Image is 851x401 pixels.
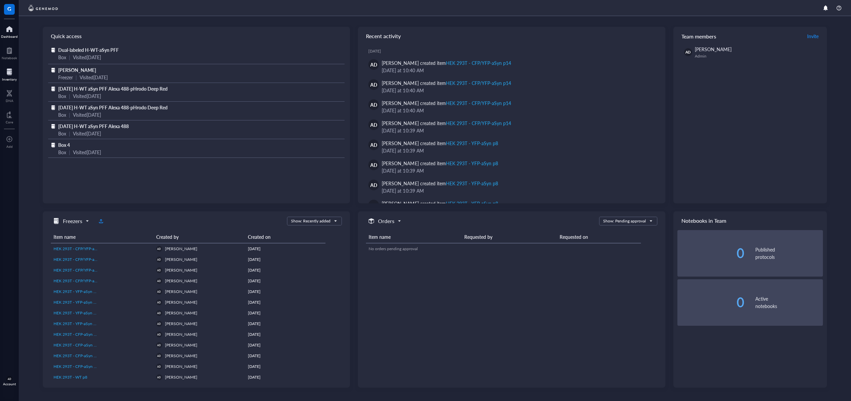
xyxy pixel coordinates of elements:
[2,56,17,60] div: Notebook
[54,267,109,273] span: HEK 293T - CFP/YFP-aSyn p14
[382,167,654,174] div: [DATE] at 10:39 AM
[158,301,161,304] span: AD
[154,231,245,243] th: Created by
[63,217,82,225] h5: Freezers
[58,46,119,53] span: Dual-labeled H-WT-aSyn PFF
[382,147,654,154] div: [DATE] at 10:39 AM
[382,59,511,67] div: [PERSON_NAME] created item
[165,257,197,262] span: [PERSON_NAME]
[755,246,823,261] div: Published protocols
[54,331,98,337] span: HEK 293T - CFP-aSyn p8
[58,67,96,73] span: [PERSON_NAME]
[69,148,70,156] div: |
[378,217,394,225] h5: Orders
[370,141,377,148] span: AD
[158,343,161,346] span: AD
[58,74,73,81] div: Freezer
[248,364,323,370] div: [DATE]
[363,117,660,137] a: AD[PERSON_NAME] created itemHEK 293T - CFP/YFP-aSyn p14[DATE] at 10:39 AM
[54,257,109,262] span: HEK 293T - CFP/YFP-aSyn p14
[6,144,13,148] div: Add
[446,60,511,66] div: HEK 293T - CFP/YFP-aSyn p14
[363,57,660,77] a: AD[PERSON_NAME] created itemHEK 293T - CFP/YFP-aSyn p14[DATE] at 10:40 AM
[6,99,13,103] div: DNA
[165,278,197,284] span: [PERSON_NAME]
[54,257,151,263] a: HEK 293T - CFP/YFP-aSyn p14
[291,218,330,224] div: Show: Recently added
[603,218,646,224] div: Show: Pending approval
[248,289,323,295] div: [DATE]
[446,180,498,187] div: HEK 293T - YFP-aSyn p8
[43,27,350,45] div: Quick access
[27,4,60,12] img: genemod-logo
[69,111,70,118] div: |
[685,49,691,55] span: AD
[54,299,151,305] a: HEK 293T - YFP-aSyn p8
[366,231,461,243] th: Item name
[69,54,70,61] div: |
[54,374,151,380] a: HEK 293T - WT p8
[54,342,98,348] span: HEK 293T - CFP-aSyn p8
[382,119,511,127] div: [PERSON_NAME] created item
[248,246,323,252] div: [DATE]
[6,120,13,124] div: Core
[158,290,161,293] span: AD
[363,97,660,117] a: AD[PERSON_NAME] created itemHEK 293T - CFP/YFP-aSyn p14[DATE] at 10:40 AM
[73,92,101,100] div: Visited [DATE]
[248,267,323,273] div: [DATE]
[158,376,161,379] span: AD
[158,333,161,336] span: AD
[6,109,13,124] a: Core
[165,321,197,326] span: [PERSON_NAME]
[58,104,168,111] span: [DATE] H-WT aSyn PFF Alexa 488-pHrodo Deep Red
[73,111,101,118] div: Visited [DATE]
[165,289,197,294] span: [PERSON_NAME]
[158,365,161,368] span: AD
[58,141,70,148] span: Box 4
[158,279,161,282] span: AD
[3,382,16,386] div: Account
[695,46,732,53] span: [PERSON_NAME]
[2,77,17,81] div: Inventory
[248,321,323,327] div: [DATE]
[382,139,498,147] div: [PERSON_NAME] created item
[370,181,377,189] span: AD
[1,34,18,38] div: Dashboard
[382,127,654,134] div: [DATE] at 10:39 AM
[363,137,660,157] a: AD[PERSON_NAME] created itemHEK 293T - YFP-aSyn p8[DATE] at 10:39 AM
[673,211,827,230] div: Notebooks in Team
[54,310,151,316] a: HEK 293T - YFP-aSyn p8
[69,92,70,100] div: |
[382,99,511,107] div: [PERSON_NAME] created item
[382,107,654,114] div: [DATE] at 10:40 AM
[382,187,654,194] div: [DATE] at 10:39 AM
[370,161,377,169] span: AD
[1,24,18,38] a: Dashboard
[54,321,151,327] a: HEK 293T - YFP-aSyn p8
[369,246,638,252] div: No orders pending approval
[73,130,101,137] div: Visited [DATE]
[248,331,323,337] div: [DATE]
[54,353,151,359] a: HEK 293T - CFP-aSyn p8
[54,310,98,316] span: HEK 293T - YFP-aSyn p8
[58,123,129,129] span: [DATE] H-WT aSyn PFF Alexa 488
[54,267,151,273] a: HEK 293T - CFP/YFP-aSyn p14
[807,33,819,39] span: Invite
[165,331,197,337] span: [PERSON_NAME]
[73,54,101,61] div: Visited [DATE]
[807,31,819,41] a: Invite
[54,246,109,252] span: HEK 293T - CFP/YFP-aSyn p14
[165,267,197,273] span: [PERSON_NAME]
[54,364,98,369] span: HEK 293T - CFP-aSyn p8
[165,374,197,380] span: [PERSON_NAME]
[54,289,98,294] span: HEK 293T - YFP-aSyn p8
[54,289,151,295] a: HEK 293T - YFP-aSyn p8
[54,364,151,370] a: HEK 293T - CFP-aSyn p8
[58,85,168,92] span: [DATE] H-WT aSyn PFF Alexa 488-pHrodo Deep Red
[158,258,161,261] span: AD
[165,299,197,305] span: [PERSON_NAME]
[54,246,151,252] a: HEK 293T - CFP/YFP-aSyn p14
[51,231,154,243] th: Item name
[165,364,197,369] span: [PERSON_NAME]
[8,378,11,381] span: AD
